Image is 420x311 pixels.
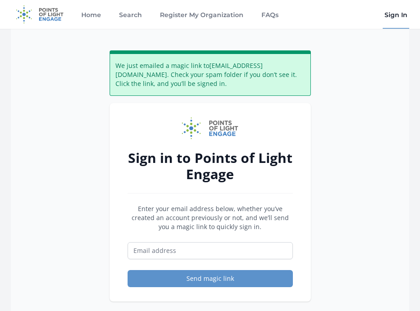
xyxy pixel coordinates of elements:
img: Points of Light Engage logo [182,117,239,139]
h2: Sign in to Points of Light Engage [128,150,293,182]
button: Send magic link [128,270,293,287]
div: We just emailed a magic link to [EMAIL_ADDRESS][DOMAIN_NAME] . Check your spam folder if you don’... [110,50,311,96]
input: Email address [128,242,293,259]
p: Enter your email address below, whether you’ve created an account previously or not, and we’ll se... [128,204,293,231]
